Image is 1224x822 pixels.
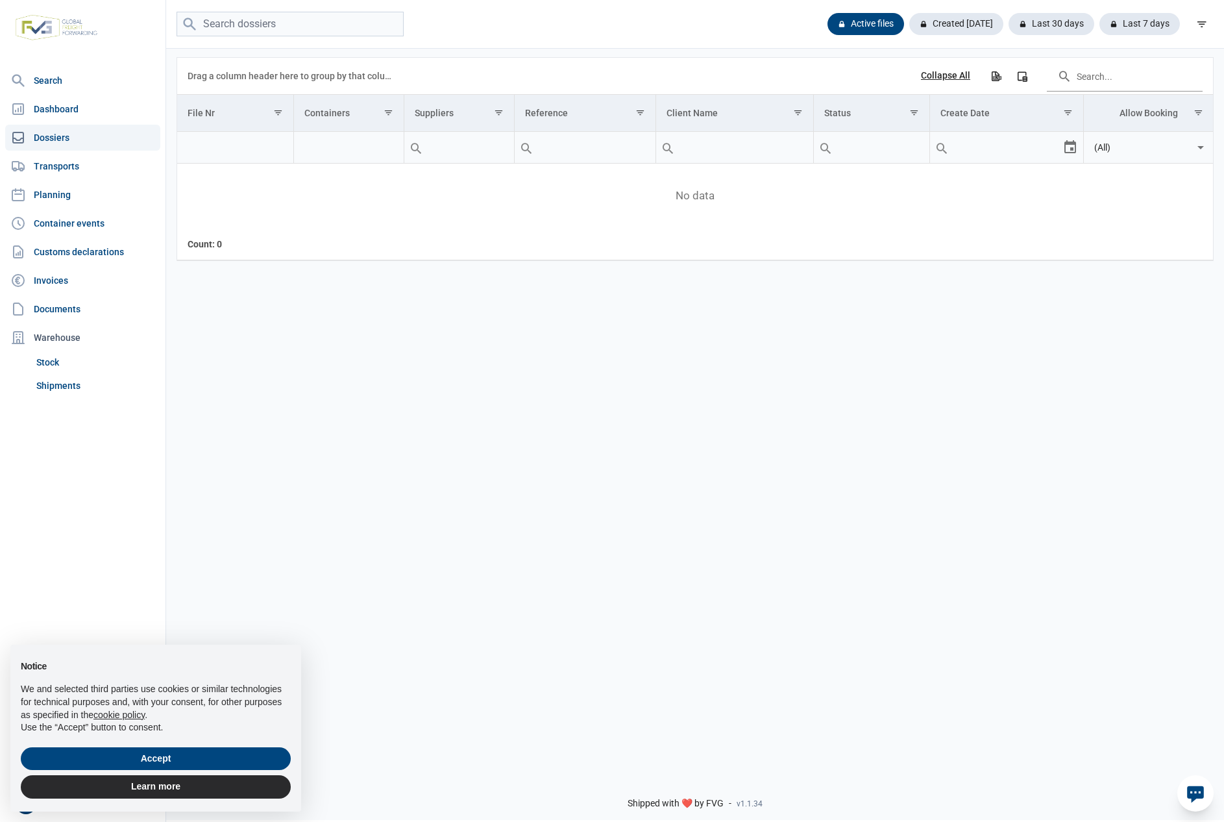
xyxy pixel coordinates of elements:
span: No data [177,189,1213,203]
a: Container events [5,210,160,236]
div: Warehouse [5,325,160,351]
span: Show filter options for column 'Create Date' [1063,108,1073,118]
a: Dossiers [5,125,160,151]
a: Documents [5,296,160,322]
button: Accept [21,747,291,771]
span: Show filter options for column 'Suppliers' [494,108,504,118]
div: Search box [930,132,953,163]
td: Filter cell [656,132,814,164]
td: Column Status [813,95,930,132]
input: Filter cell [177,132,293,163]
div: Data grid with 0 rows and 8 columns [177,58,1213,260]
span: Shipped with ❤️ by FVG [628,798,724,810]
input: Filter cell [814,132,930,163]
input: Filter cell [294,132,404,163]
span: Show filter options for column 'Allow Booking' [1193,108,1203,118]
div: Search box [814,132,837,163]
a: Shipments [31,374,160,397]
div: Reference [525,108,568,118]
div: Suppliers [415,108,454,118]
div: File Nr Count: 0 [188,238,283,251]
td: Column Suppliers [404,95,514,132]
a: Search [5,68,160,93]
div: Select [1062,132,1078,163]
div: Search box [515,132,538,163]
a: cookie policy [93,710,145,720]
div: Created [DATE] [909,13,1003,35]
a: Planning [5,182,160,208]
td: Filter cell [293,132,404,164]
p: We and selected third parties use cookies or similar technologies for technical purposes and, wit... [21,683,291,721]
td: Column Client Name [656,95,814,132]
span: Show filter options for column 'Status' [909,108,919,118]
div: File Nr [188,108,215,118]
td: Filter cell [404,132,514,164]
input: Filter cell [656,132,813,163]
span: v1.1.34 [737,799,763,809]
td: Column Reference [514,95,656,132]
div: Last 30 days [1009,13,1094,35]
td: Column Create Date [930,95,1084,132]
div: Containers [304,108,350,118]
div: Active files [827,13,904,35]
a: Dashboard [5,96,160,122]
input: Search in the data grid [1047,60,1203,92]
div: Export all data to Excel [984,64,1007,88]
div: Drag a column header here to group by that column [188,66,396,86]
h2: Notice [21,660,291,673]
input: Filter cell [1084,132,1193,163]
a: Stock [31,351,160,374]
div: filter [1190,12,1214,36]
a: Invoices [5,268,160,293]
td: Filter cell [813,132,930,164]
input: Filter cell [930,132,1062,163]
div: Data grid toolbar [188,58,1203,94]
span: - [729,798,731,810]
div: Last 7 days [1099,13,1180,35]
td: Column Containers [293,95,404,132]
span: Show filter options for column 'Containers' [384,108,393,118]
td: Filter cell [930,132,1084,164]
span: Show filter options for column 'Client Name' [793,108,803,118]
p: Use the “Accept” button to consent. [21,721,291,734]
td: Filter cell [514,132,656,164]
td: Column File Nr [177,95,293,132]
button: Learn more [21,775,291,799]
div: Client Name [667,108,718,118]
td: Filter cell [1084,132,1214,164]
div: Search box [404,132,428,163]
div: Create Date [940,108,990,118]
a: Customs declarations [5,239,160,265]
div: Collapse All [921,70,970,82]
input: Search dossiers [177,12,404,37]
span: Show filter options for column 'File Nr' [273,108,283,118]
div: Search box [656,132,679,163]
div: Column Chooser [1010,64,1034,88]
input: Filter cell [404,132,514,163]
img: FVG - Global freight forwarding [10,10,103,45]
div: Select [1193,132,1208,163]
a: Transports [5,153,160,179]
input: Filter cell [515,132,656,163]
td: Column Allow Booking [1084,95,1214,132]
div: Allow Booking [1120,108,1178,118]
span: Show filter options for column 'Reference' [635,108,645,118]
div: Status [824,108,851,118]
td: Filter cell [177,132,293,164]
